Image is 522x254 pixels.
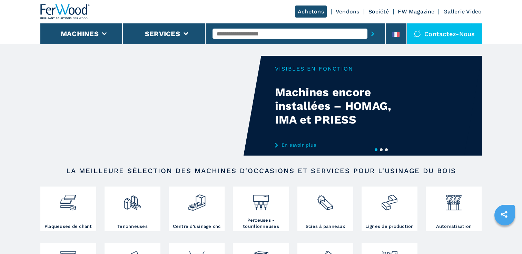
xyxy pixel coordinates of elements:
img: bordatrici_1.png [59,188,77,212]
img: linee_di_produzione_2.png [380,188,398,212]
h2: LA MEILLEURE SÉLECTION DES MACHINES D'OCCASIONS ET SERVICES POUR L'USINAGE DU BOIS [62,167,460,175]
div: Contactez-nous [407,23,482,44]
h3: Automatisation [436,223,472,230]
h3: Plaqueuses de chant [45,223,92,230]
button: 1 [375,148,377,151]
h3: Scies à panneaux [306,223,345,230]
a: Lignes de production [362,187,417,231]
img: centro_di_lavoro_cnc_2.png [188,188,206,212]
a: En savoir plus [275,142,410,148]
img: Contactez-nous [414,30,421,37]
a: Gallerie Video [443,8,482,15]
video: Your browser does not support the video tag. [40,56,261,156]
h3: Tenonneuses [117,223,148,230]
a: sharethis [495,206,513,223]
img: squadratrici_2.png [123,188,141,212]
a: Société [368,8,389,15]
a: Tenonneuses [105,187,160,231]
a: Automatisation [426,187,482,231]
img: automazione.png [445,188,463,212]
a: Achetons [295,6,327,18]
a: Scies à panneaux [297,187,353,231]
iframe: Chat [493,223,517,249]
a: FW Magazine [398,8,434,15]
button: submit-button [367,26,378,42]
button: 3 [385,148,388,151]
button: 2 [380,148,383,151]
img: Ferwood [40,4,90,19]
h3: Perceuses - tourillonneuses [235,217,287,230]
a: Vendons [336,8,360,15]
img: sezionatrici_2.png [316,188,334,212]
h3: Centre d'usinage cnc [173,223,221,230]
img: foratrici_inseritrici_2.png [252,188,270,212]
h3: Lignes de production [365,223,414,230]
a: Plaqueuses de chant [40,187,96,231]
a: Perceuses - tourillonneuses [233,187,289,231]
button: Services [145,30,180,38]
a: Centre d'usinage cnc [169,187,225,231]
button: Machines [61,30,99,38]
